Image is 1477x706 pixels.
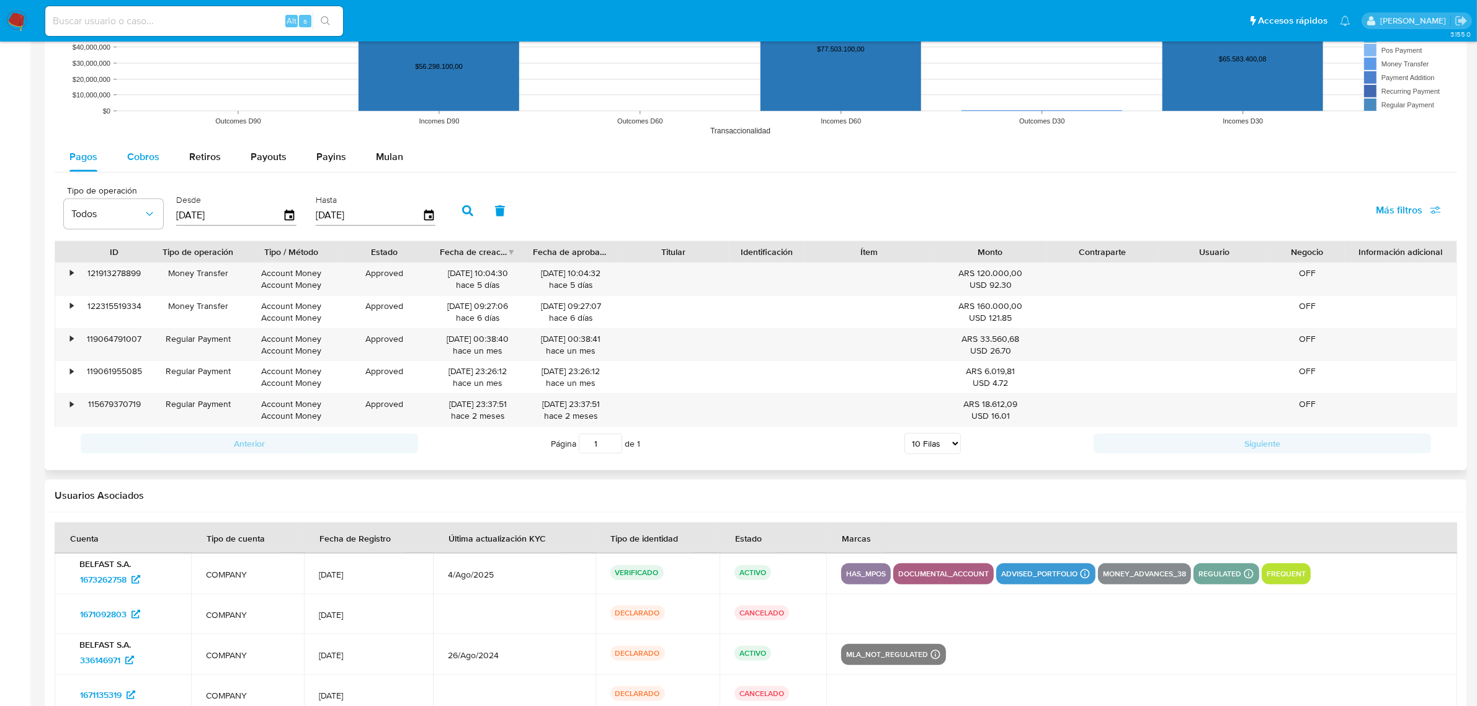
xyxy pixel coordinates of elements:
a: Notificaciones [1340,16,1350,26]
button: search-icon [313,12,338,30]
h2: Usuarios Asociados [55,489,1457,502]
span: Accesos rápidos [1258,14,1328,27]
a: Salir [1455,14,1468,27]
input: Buscar usuario o caso... [45,13,343,29]
span: 3.155.0 [1450,29,1471,39]
span: s [303,15,307,27]
span: Alt [287,15,297,27]
p: santiago.sgreco@mercadolibre.com [1380,15,1450,27]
